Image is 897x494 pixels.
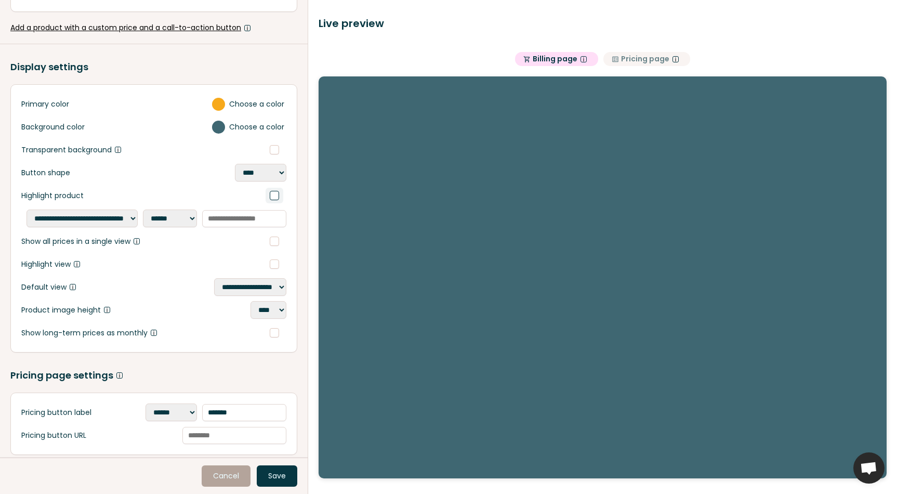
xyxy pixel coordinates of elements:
span: Background color [21,122,85,133]
div: Display settings [10,60,297,74]
button: shopping_cartBilling pageBilling page is where users can purchase your products. [515,52,598,66]
label: Choose a color [212,98,284,111]
div: Pricing page settings [10,368,297,382]
span: Billing page is where users can purchase your products. [581,56,587,62]
span: Show long-term prices as monthly [21,328,160,339]
span: Pricing page displays prices and allows users to sign up. Ideal for SaaS and not necessary for ap... [672,56,679,62]
label: Choose a color [212,121,284,134]
span: Ideal for adding a custom pricing tier or an enterprise pricing plan. [244,25,250,31]
span: Select the default view to display first [70,284,76,290]
span: Primary color [21,99,69,110]
span: Default view [21,282,79,293]
span: Customize payment intervals: Add highlights like 'Save 20%' to Monthly, 3-Months, 6-Months, Yearl... [74,261,80,267]
span: Make the pricing table background transparent. Visible only when embedded. [115,147,121,153]
button: Add a product with a custom price and a call-to-action buttonIdeal for adding a custom pricing ti... [10,22,297,33]
span: shopping_cart [523,56,531,63]
span: Highlight view [21,259,83,270]
span: Show all prices in a single view [21,236,143,247]
span: Transparent background [21,145,124,155]
a: Cancel [202,465,250,487]
a: Open chat [853,452,885,484]
span: Pricing button URL [21,430,86,441]
span: Product images can be uploaded in Stripe dashboard under product page. [104,307,110,313]
span: Product image height [21,305,113,316]
span: Button shape [21,167,70,178]
div: Live preview [319,16,887,31]
span: Removes the option to switch between monthly, annual, and other pricing plans [134,238,140,244]
button: Save [257,465,297,487]
span: Pricing button label [21,407,91,418]
button: clarifyPricing pagePricing page displays prices and allows users to sign up. Ideal for SaaS and n... [603,52,690,66]
span: Show yearly or multi-month prices as their monthly equivalent. [151,330,157,336]
span: clarify [612,56,619,63]
span: Pricing page for browsing before login; products guide users to sign up. Ideal when purchases req... [116,372,123,379]
span: Highlight product [21,190,84,201]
